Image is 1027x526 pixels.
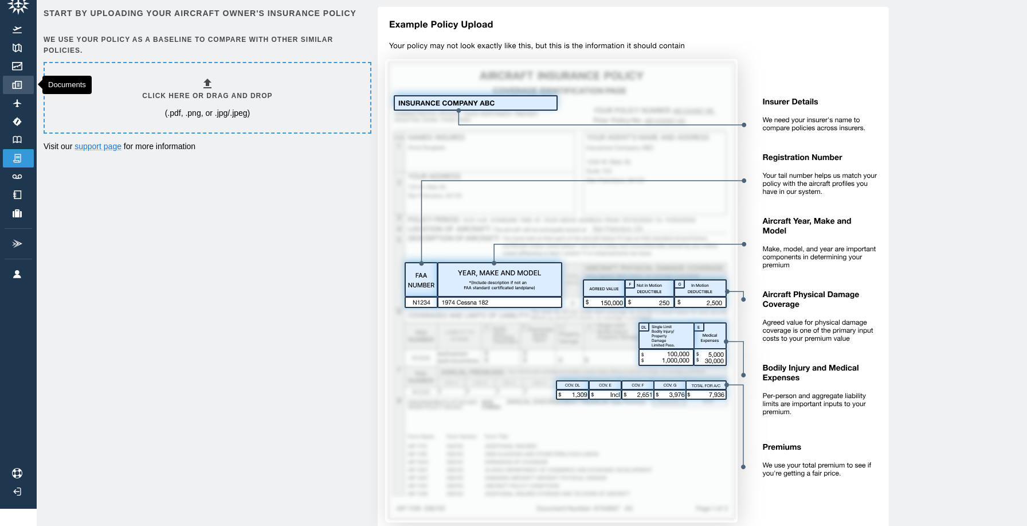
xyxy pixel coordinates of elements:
[44,34,369,56] h6: We use your policy as a baseline to compare with other similar policies.
[44,7,369,20] h6: Start by uploading your aircraft owner's insurance policy
[44,141,369,152] p: Visit our for more information
[75,142,121,151] a: support page
[165,107,250,119] p: (.pdf, .png, or .jpg/.jpeg)
[142,91,272,102] h6: Click here or drag and drop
